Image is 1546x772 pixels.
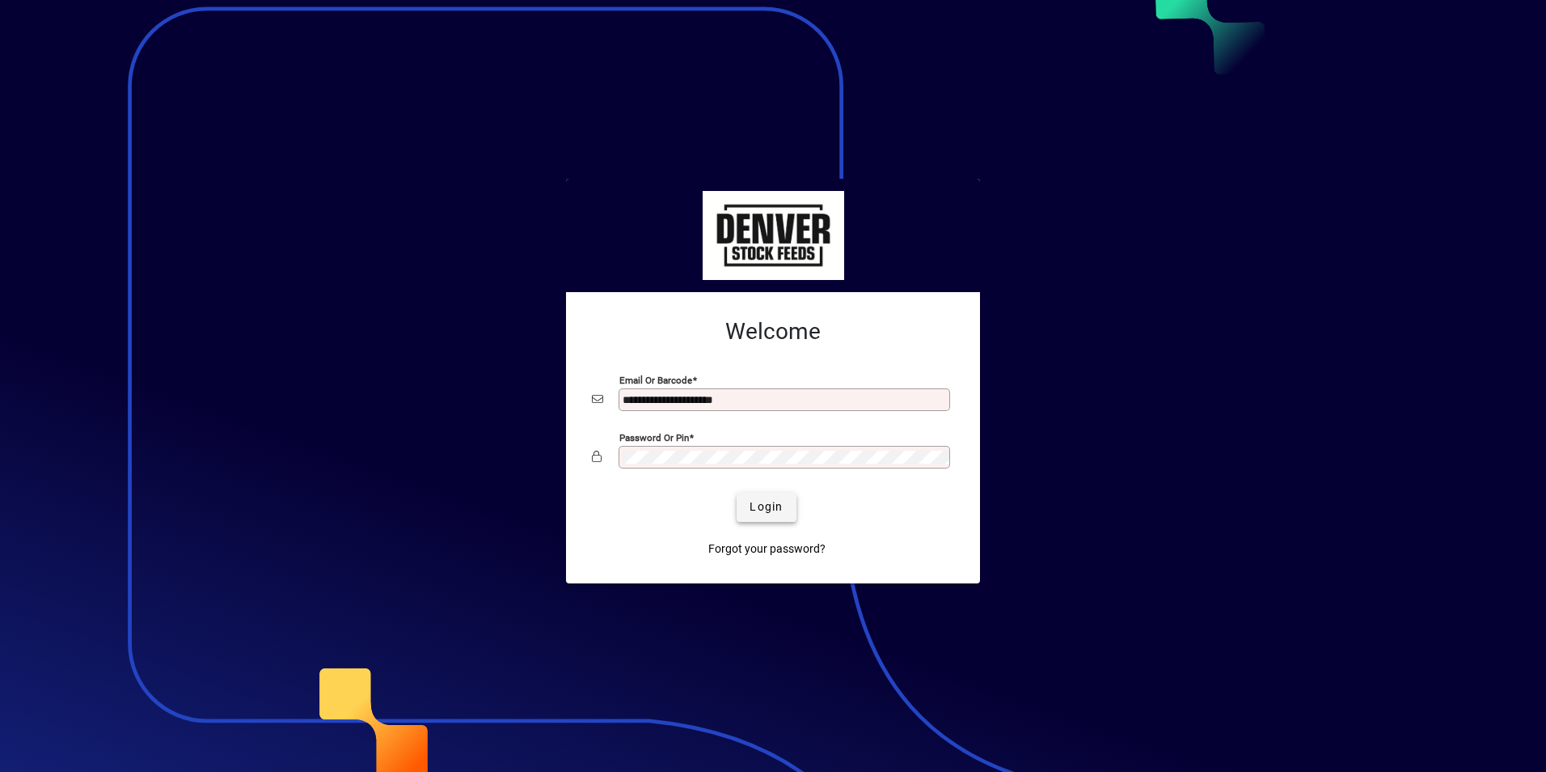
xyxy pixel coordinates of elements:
[750,498,783,515] span: Login
[702,535,832,564] a: Forgot your password?
[708,541,826,558] span: Forgot your password?
[592,318,954,346] h2: Welcome
[619,374,692,385] mat-label: Email or Barcode
[619,431,689,443] mat-label: Password or Pin
[737,493,796,522] button: Login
